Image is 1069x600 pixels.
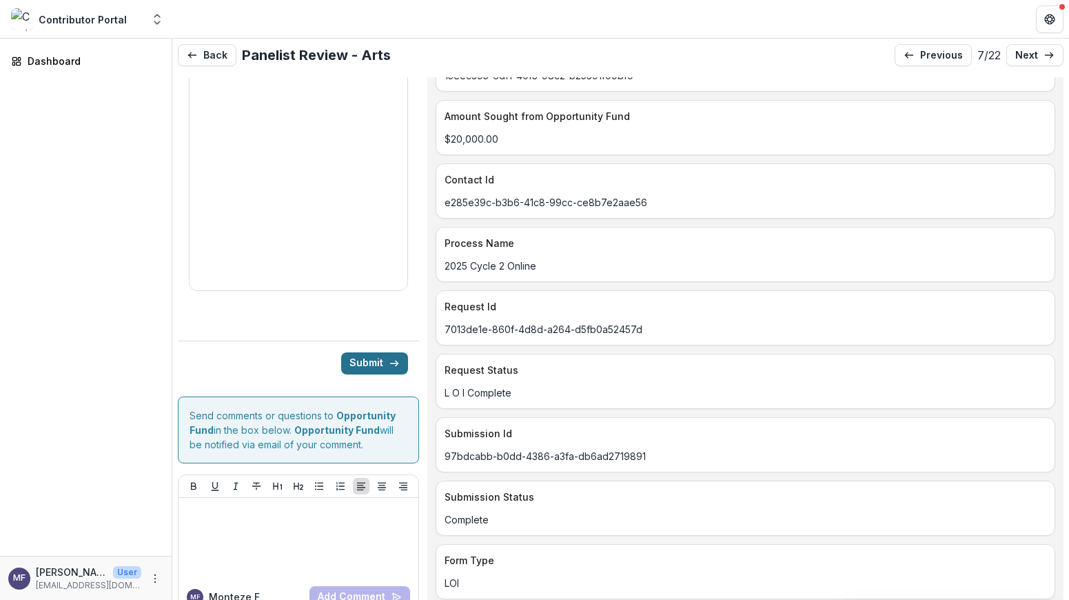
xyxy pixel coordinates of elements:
[290,478,307,494] button: Heading 2
[1006,44,1063,66] a: next
[311,478,327,494] button: Bullet List
[395,478,411,494] button: Align Right
[113,566,141,579] p: User
[445,259,1046,273] p: 2025 Cycle 2 Online
[6,50,166,72] a: Dashboard
[445,132,1046,146] p: $20,000.00
[895,44,972,66] a: previous
[445,386,1046,400] p: L O I Complete
[445,322,1046,337] p: 7013de1e-860f-4d8d-a264-d5fb0a52457d
[294,424,380,436] strong: Opportunity Fund
[445,426,1041,441] p: Submission Id
[190,410,396,436] strong: Opportunity Fund
[11,8,33,30] img: Contributor Portal
[332,478,349,494] button: Ordered List
[445,490,1041,504] p: Submission Status
[242,47,391,63] h2: Panelist Review - Arts
[445,299,1041,314] p: Request Id
[445,172,1041,187] p: Contact Id
[341,352,408,374] button: Submit
[920,50,963,61] p: previous
[445,236,1041,250] p: Process Name
[248,478,265,494] button: Strike
[445,195,1046,210] p: e285e39c-b3b6-41c8-99cc-ce8b7e2aae56
[207,478,223,494] button: Underline
[1036,6,1063,33] button: Get Help
[269,478,286,494] button: Heading 1
[39,12,127,27] div: Contributor Portal
[185,478,202,494] button: Bold
[445,512,1046,527] p: Complete
[445,553,1041,568] p: Form Type
[147,6,167,33] button: Open entity switcher
[147,570,163,587] button: More
[445,449,1046,463] p: 97bdcabb-b0dd-4386-a3fa-db6ad2719891
[28,54,155,68] div: Dashboard
[36,565,108,579] p: [PERSON_NAME]
[977,47,1001,63] p: 7 / 22
[353,478,369,494] button: Align Left
[445,576,1046,590] p: LOI
[13,574,26,583] div: Monteze Freeland
[36,579,141,592] p: [EMAIL_ADDRESS][DOMAIN_NAME]
[178,44,236,66] button: Back
[1015,50,1038,61] p: next
[227,478,244,494] button: Italicize
[445,109,1041,123] p: Amount Sought from Opportunity Fund
[374,478,390,494] button: Align Center
[178,397,419,463] div: Send comments or questions to in the box below. will be notified via email of your comment.
[445,363,1041,377] p: Request Status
